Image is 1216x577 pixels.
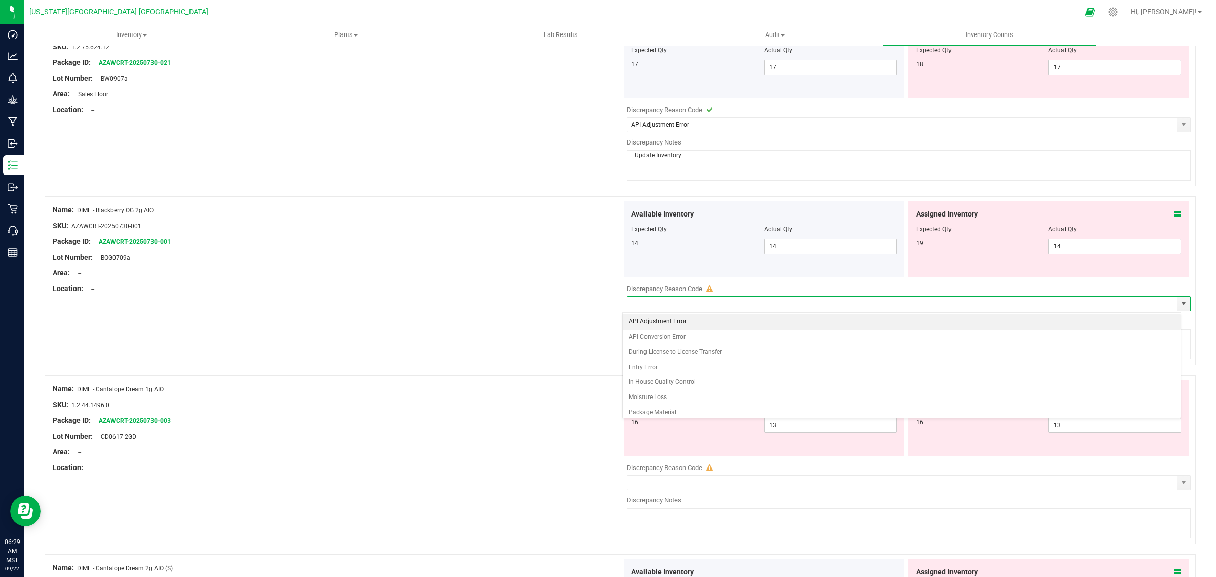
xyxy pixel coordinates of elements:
[1107,7,1119,17] div: Manage settings
[631,61,638,68] span: 17
[53,253,93,261] span: Lot Number:
[73,91,108,98] span: Sales Floor
[1049,60,1181,75] input: 17
[53,401,68,409] span: SKU:
[916,239,1049,248] div: 19
[73,270,81,277] span: --
[1049,239,1181,254] input: 14
[53,432,93,440] span: Lot Number:
[77,386,164,393] span: DIME - Cantalope Dream 1g AIO
[53,564,74,572] span: Name:
[916,418,1049,427] div: 16
[8,95,18,105] inline-svg: Grow
[623,375,1181,390] li: In-House Quality Control
[765,239,896,254] input: 14
[765,418,896,432] input: 13
[764,226,792,233] span: Actual Qty
[53,237,91,245] span: Package ID:
[8,160,18,170] inline-svg: Inventory
[1177,118,1190,132] span: select
[1079,2,1101,22] span: Open Ecommerce Menu
[239,24,453,46] a: Plants
[73,449,81,456] span: --
[627,495,1191,506] div: Discrepancy Notes
[530,30,591,40] span: Lab Results
[764,47,792,54] span: Actual Qty
[53,284,83,293] span: Location:
[627,106,702,114] span: Discrepancy Reason Code
[668,30,882,40] span: Audit
[1048,225,1181,234] div: Actual Qty
[631,47,667,54] span: Expected Qty
[29,8,208,16] span: [US_STATE][GEOGRAPHIC_DATA] [GEOGRAPHIC_DATA]
[1131,8,1197,16] span: Hi, [PERSON_NAME]!
[71,402,109,409] span: 1.2.44.1496.0
[1177,476,1190,490] span: select
[631,209,694,220] span: Available Inventory
[1049,418,1181,432] input: 13
[77,565,173,572] span: DIME - Cantalope Dream 2g AIO (S)
[239,30,452,40] span: Plants
[765,60,896,75] input: 17
[916,209,978,220] span: Assigned Inventory
[1048,46,1181,55] div: Actual Qty
[623,405,1181,420] li: Package Material
[99,238,171,245] a: AZAWCRT-20250730-001
[882,24,1096,46] a: Inventory Counts
[71,223,141,230] span: AZAWCRT-20250730-001
[8,204,18,214] inline-svg: Retail
[53,463,83,472] span: Location:
[8,182,18,192] inline-svg: Outbound
[627,285,702,293] span: Discrepancy Reason Code
[53,416,91,424] span: Package ID:
[96,254,130,261] span: BOG0709a
[623,360,1181,375] li: Entry Error
[53,105,83,114] span: Location:
[631,226,667,233] span: Expected Qty
[8,51,18,61] inline-svg: Analytics
[53,206,74,214] span: Name:
[916,60,1049,69] div: 18
[8,29,18,40] inline-svg: Dashboard
[8,226,18,236] inline-svg: Call Center
[53,58,91,66] span: Package ID:
[623,314,1181,330] li: API Adjustment Error
[916,46,1049,55] div: Expected Qty
[77,207,154,214] span: DIME - Blackberry OG 2g AIO
[5,537,20,565] p: 06:29 AM MST
[53,448,70,456] span: Area:
[623,330,1181,345] li: API Conversion Error
[8,117,18,127] inline-svg: Manufacturing
[53,43,68,51] span: SKU:
[5,565,20,572] p: 09/22
[668,24,882,46] a: Audit
[10,496,41,526] iframe: Resource center
[8,73,18,83] inline-svg: Monitoring
[8,138,18,149] inline-svg: Inbound
[53,269,70,277] span: Area:
[8,247,18,258] inline-svg: Reports
[952,30,1027,40] span: Inventory Counts
[24,24,239,46] a: Inventory
[53,222,68,230] span: SKU:
[631,240,638,247] span: 14
[623,390,1181,405] li: Moisture Loss
[99,59,171,66] a: AZAWCRT-20250730-021
[627,464,702,472] span: Discrepancy Reason Code
[53,385,74,393] span: Name:
[916,225,1049,234] div: Expected Qty
[24,30,239,40] span: Inventory
[53,90,70,98] span: Area:
[96,433,136,440] span: CD0617-2GD
[86,464,94,472] span: --
[623,345,1181,360] li: During License-to-License Transfer
[96,75,128,82] span: BW0907a
[453,24,668,46] a: Lab Results
[99,417,171,424] a: AZAWCRT-20250730-003
[631,419,638,426] span: 16
[86,285,94,293] span: --
[86,106,94,114] span: --
[71,44,109,51] span: 1.2.75.624.12
[1177,297,1190,311] span: select
[627,137,1191,148] div: Discrepancy Notes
